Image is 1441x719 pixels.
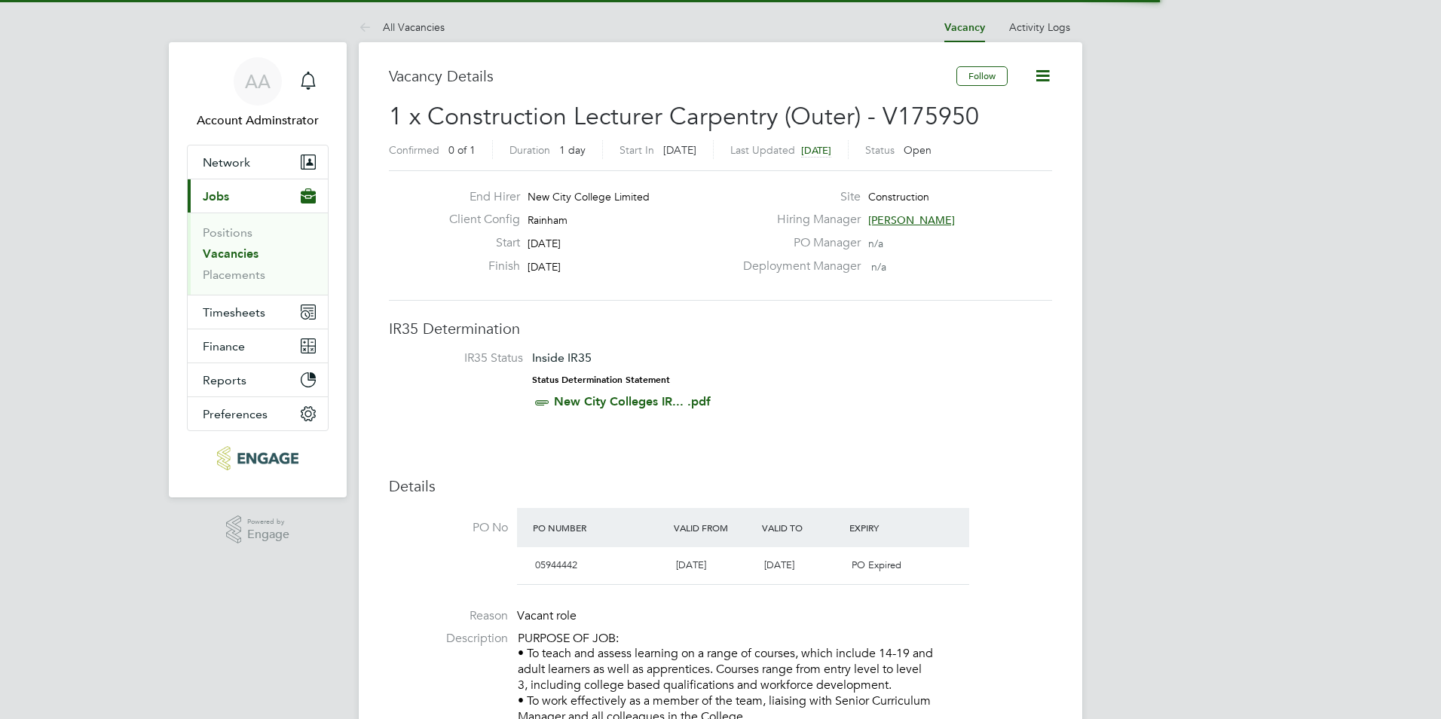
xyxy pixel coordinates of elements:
[868,213,955,227] span: [PERSON_NAME]
[676,558,706,571] span: [DATE]
[188,397,328,430] button: Preferences
[528,260,561,274] span: [DATE]
[404,350,523,366] label: IR35 Status
[169,42,347,497] nav: Main navigation
[734,189,861,205] label: Site
[389,608,508,624] label: Reason
[247,528,289,541] span: Engage
[904,143,932,157] span: Open
[188,295,328,329] button: Timesheets
[730,143,795,157] label: Last Updated
[801,144,831,157] span: [DATE]
[517,608,577,623] span: Vacant role
[188,363,328,396] button: Reports
[247,516,289,528] span: Powered by
[532,375,670,385] strong: Status Determination Statement
[188,145,328,179] button: Network
[187,446,329,470] a: Go to home page
[389,631,508,647] label: Description
[868,237,883,250] span: n/a
[187,112,329,130] span: Account Adminstrator
[944,21,985,34] a: Vacancy
[528,190,650,203] span: New City College Limited
[437,235,520,251] label: Start
[528,213,568,227] span: Rainham
[764,558,794,571] span: [DATE]
[532,350,592,365] span: Inside IR35
[389,66,956,86] h3: Vacancy Details
[188,213,328,295] div: Jobs
[1009,20,1070,34] a: Activity Logs
[871,260,886,274] span: n/a
[620,143,654,157] label: Start In
[187,57,329,130] a: AAAccount Adminstrator
[865,143,895,157] label: Status
[389,520,508,536] label: PO No
[437,259,520,274] label: Finish
[203,407,268,421] span: Preferences
[389,102,979,131] span: 1 x Construction Lecturer Carpentry (Outer) - V175950
[535,558,577,571] span: 05944442
[956,66,1008,86] button: Follow
[203,373,246,387] span: Reports
[734,259,861,274] label: Deployment Manager
[203,246,259,261] a: Vacancies
[437,212,520,228] label: Client Config
[203,189,229,203] span: Jobs
[852,558,901,571] span: PO Expired
[203,305,265,320] span: Timesheets
[758,514,846,541] div: Valid To
[203,225,252,240] a: Positions
[559,143,586,157] span: 1 day
[203,339,245,353] span: Finance
[868,190,929,203] span: Construction
[554,394,711,408] a: New City Colleges IR... .pdf
[448,143,476,157] span: 0 of 1
[203,155,250,170] span: Network
[226,516,290,544] a: Powered byEngage
[734,212,861,228] label: Hiring Manager
[389,319,1052,338] h3: IR35 Determination
[245,72,271,91] span: AA
[389,476,1052,496] h3: Details
[359,20,445,34] a: All Vacancies
[663,143,696,157] span: [DATE]
[389,143,439,157] label: Confirmed
[670,514,758,541] div: Valid From
[734,235,861,251] label: PO Manager
[529,514,670,541] div: PO Number
[203,268,265,282] a: Placements
[846,514,934,541] div: Expiry
[217,446,298,470] img: protocol-logo-retina.png
[188,329,328,363] button: Finance
[528,237,561,250] span: [DATE]
[188,179,328,213] button: Jobs
[509,143,550,157] label: Duration
[437,189,520,205] label: End Hirer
